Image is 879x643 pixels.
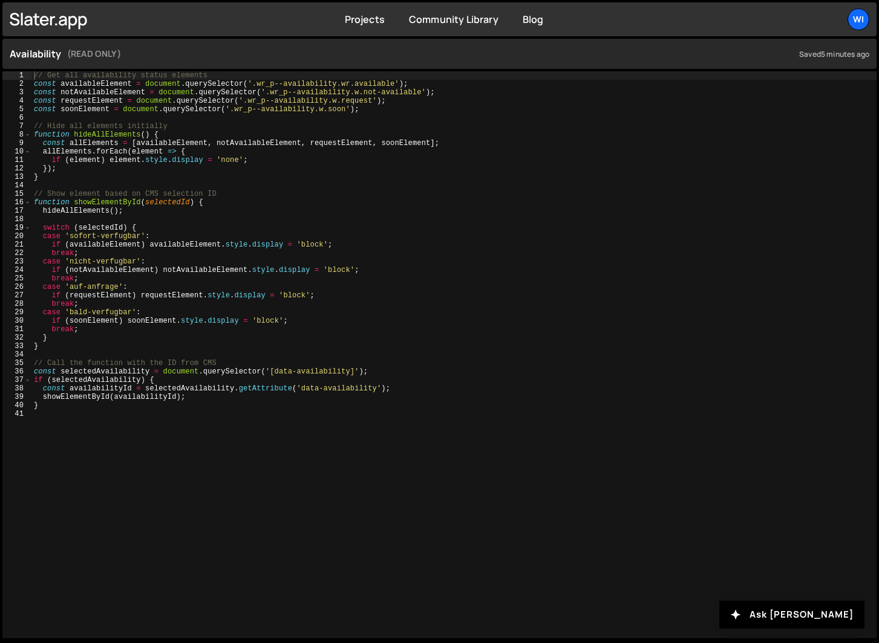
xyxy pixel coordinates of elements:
[2,164,31,173] div: 12
[523,13,544,26] a: Blog
[2,342,31,351] div: 33
[67,47,121,61] small: (READ ONLY)
[2,410,31,418] div: 41
[2,181,31,190] div: 14
[409,13,498,26] a: Community Library
[2,359,31,367] div: 35
[2,105,31,114] div: 5
[2,80,31,88] div: 2
[2,173,31,181] div: 13
[2,283,31,291] div: 26
[2,300,31,308] div: 28
[2,131,31,139] div: 8
[2,367,31,376] div: 36
[345,13,385,26] a: Projects
[2,249,31,257] div: 22
[2,266,31,274] div: 24
[2,114,31,122] div: 6
[10,47,869,61] h1: Availability
[719,601,864,628] button: Ask [PERSON_NAME]
[793,49,869,59] div: Saved
[848,8,869,30] a: wi
[2,274,31,283] div: 25
[2,291,31,300] div: 27
[2,334,31,342] div: 32
[2,122,31,131] div: 7
[2,215,31,224] div: 18
[2,97,31,105] div: 4
[2,401,31,410] div: 40
[2,384,31,393] div: 38
[2,190,31,198] div: 15
[2,232,31,241] div: 20
[2,224,31,232] div: 19
[2,139,31,147] div: 9
[2,351,31,359] div: 34
[2,147,31,156] div: 10
[2,198,31,207] div: 16
[2,376,31,384] div: 37
[2,317,31,325] div: 30
[2,207,31,215] div: 17
[2,325,31,334] div: 31
[2,241,31,249] div: 21
[2,88,31,97] div: 3
[2,156,31,164] div: 11
[2,257,31,266] div: 23
[2,71,31,80] div: 1
[2,393,31,401] div: 39
[2,308,31,317] div: 29
[821,49,869,59] div: 5 minutes ago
